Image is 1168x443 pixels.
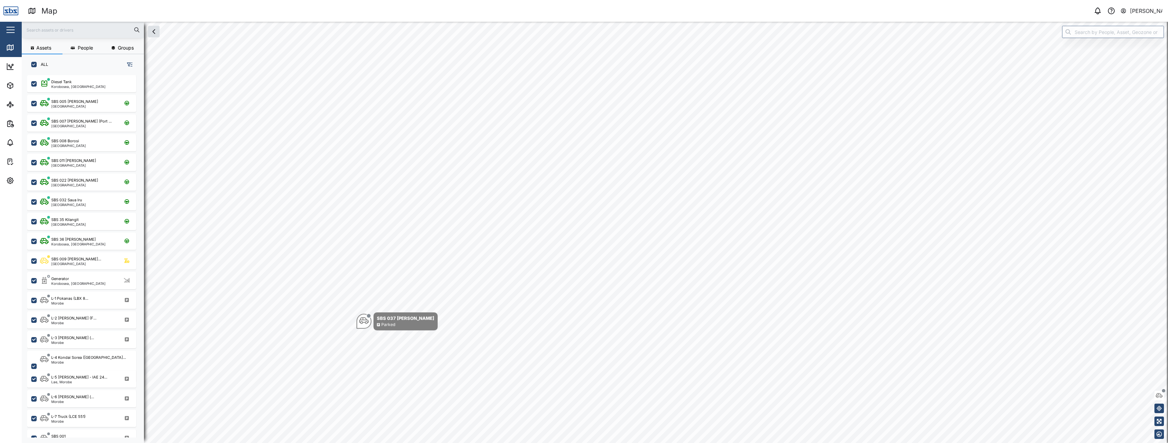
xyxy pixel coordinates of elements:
[1130,7,1163,15] div: [PERSON_NAME]
[51,85,106,88] div: Korobosea, [GEOGRAPHIC_DATA]
[51,164,96,167] div: [GEOGRAPHIC_DATA]
[381,321,395,328] div: Parked
[18,120,41,127] div: Reports
[18,139,39,146] div: Alarms
[51,223,86,226] div: [GEOGRAPHIC_DATA]
[51,138,79,144] div: SBS 008 Borosi
[27,73,144,438] div: grid
[51,321,96,325] div: Morobe
[51,414,86,420] div: L-7 Truck (LCE 551)
[37,62,48,67] label: ALL
[18,82,39,89] div: Assets
[51,183,98,187] div: [GEOGRAPHIC_DATA]
[51,197,82,203] div: SBS 032 Saua Iru
[36,45,51,50] span: Assets
[41,5,57,17] div: Map
[51,276,69,282] div: Generator
[51,361,126,364] div: Morobe
[51,144,86,147] div: [GEOGRAPHIC_DATA]
[51,335,94,341] div: L-3 [PERSON_NAME] (...
[51,242,106,246] div: Korobosea, [GEOGRAPHIC_DATA]
[51,301,88,305] div: Morobe
[3,3,18,18] img: Main Logo
[357,312,438,330] div: Map marker
[51,217,79,223] div: SBS 35 Kilangit
[26,25,140,35] input: Search assets or drivers
[1062,26,1164,38] input: Search by People, Asset, Geozone or Place
[51,79,72,85] div: Diesel Tank
[18,158,36,165] div: Tasks
[51,256,101,262] div: SBS 009 [PERSON_NAME]...
[18,63,48,70] div: Dashboard
[51,394,94,400] div: L-6 [PERSON_NAME] (...
[51,341,94,344] div: Morobe
[51,400,94,403] div: Morobe
[18,44,33,51] div: Map
[51,178,98,183] div: SBS 022 [PERSON_NAME]
[51,433,66,439] div: SBS 001
[51,355,126,361] div: L-4 Kondai Sorea ([GEOGRAPHIC_DATA]...
[377,315,434,321] div: SBS 037 [PERSON_NAME]
[51,237,96,242] div: SBS 36 [PERSON_NAME]
[18,101,34,108] div: Sites
[51,380,107,384] div: Lae, Morobe
[51,105,98,108] div: [GEOGRAPHIC_DATA]
[51,374,107,380] div: L-5 [PERSON_NAME] - IAE 24...
[51,99,98,105] div: SBS 005 [PERSON_NAME]
[51,282,106,285] div: Korobosea, [GEOGRAPHIC_DATA]
[51,420,86,423] div: Morobe
[51,262,101,265] div: [GEOGRAPHIC_DATA]
[51,118,112,124] div: SBS 007 [PERSON_NAME] (Port ...
[51,124,112,128] div: [GEOGRAPHIC_DATA]
[118,45,134,50] span: Groups
[22,22,1168,443] canvas: Map
[78,45,93,50] span: People
[1120,6,1163,16] button: [PERSON_NAME]
[51,315,96,321] div: L-2 [PERSON_NAME] (F...
[51,158,96,164] div: SBS 011 [PERSON_NAME]
[51,296,88,301] div: L-1 Pokanas (LBX 8...
[18,177,42,184] div: Settings
[51,203,86,206] div: [GEOGRAPHIC_DATA]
